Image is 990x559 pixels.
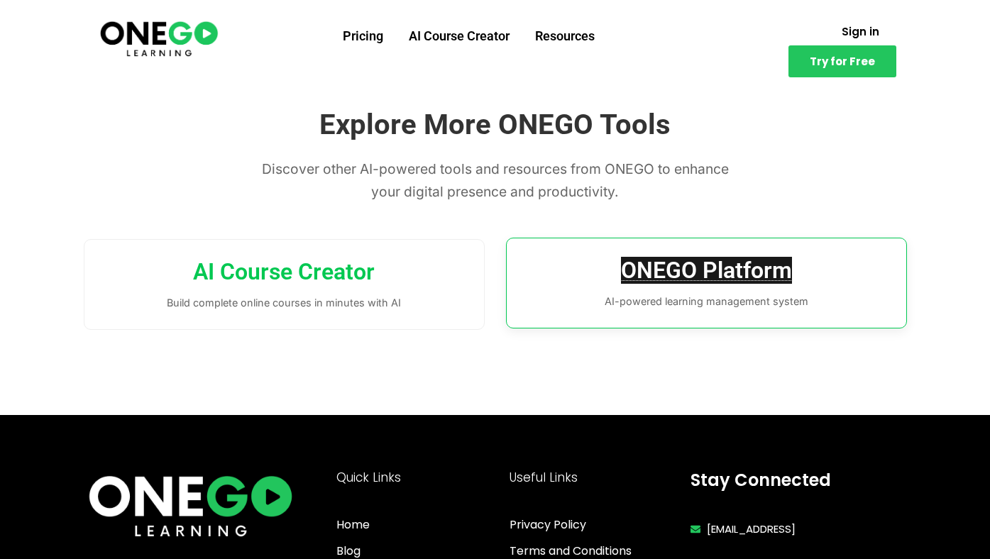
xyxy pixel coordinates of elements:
[522,18,607,55] a: Resources
[510,472,683,484] h4: Useful Links
[524,293,889,310] p: AI-powered learning management system
[330,18,396,55] a: Pricing
[810,56,875,67] span: Try for Free
[842,26,879,37] span: Sign in
[510,515,683,534] a: Privacy Policy
[703,520,796,538] span: [EMAIL_ADDRESS]
[336,472,502,484] h4: Quick Links
[84,106,907,143] h2: Explore More ONEGO Tools
[510,515,586,534] span: Privacy Policy
[102,294,466,311] p: Build complete online courses in minutes with AI
[87,472,295,539] img: ONE360 AI Corporate Learning
[825,18,896,45] a: Sign in
[247,157,744,204] p: Discover other AI-powered tools and resources from ONEGO to enhance your digital presence and pro...
[621,257,792,284] a: ONEGO Platform
[336,515,370,534] span: Home
[336,515,502,534] a: Home
[691,472,903,489] h4: Stay Connected
[691,520,903,538] a: [EMAIL_ADDRESS]
[396,18,522,55] a: AI Course Creator
[788,45,896,77] a: Try for Free
[193,258,375,285] a: AI Course Creator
